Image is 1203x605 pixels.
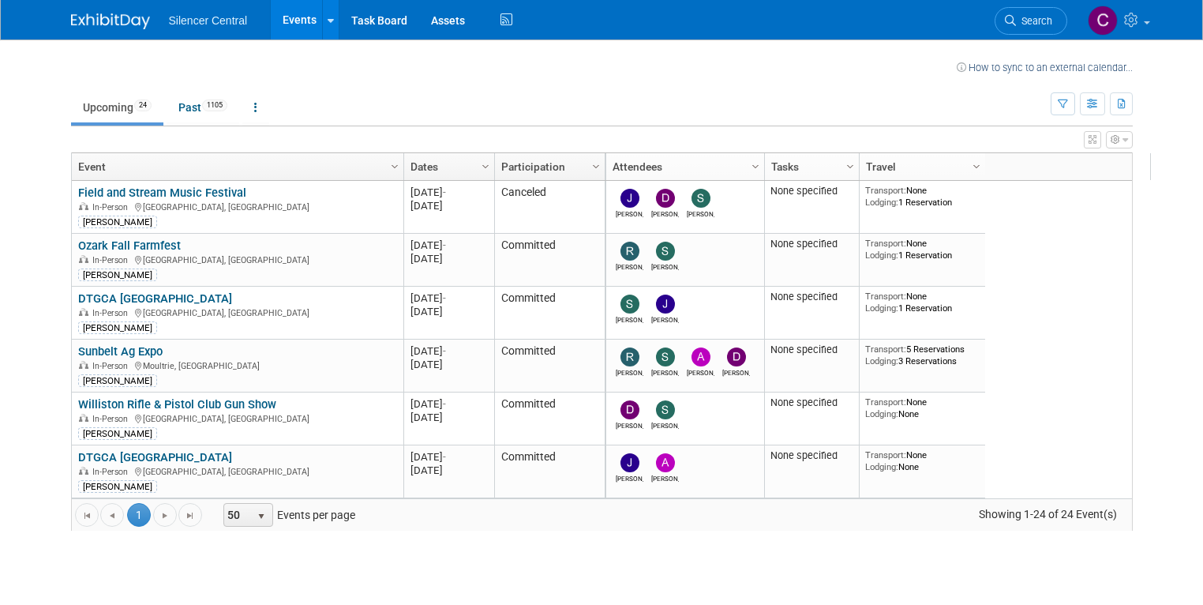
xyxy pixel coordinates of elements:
[78,411,396,425] div: [GEOGRAPHIC_DATA], [GEOGRAPHIC_DATA]
[651,419,679,430] div: Steve Phillips
[443,398,446,410] span: -
[78,397,276,411] a: Williston Rifle & Pistol Club Gun Show
[587,153,605,177] a: Column Settings
[71,13,150,29] img: ExhibitDay
[1088,6,1118,36] img: Carin Froehlich
[687,366,714,377] div: Andrew Sorenson
[620,453,639,472] img: Justin Armstrong
[865,238,906,249] span: Transport:
[92,361,133,371] span: In-Person
[770,344,853,356] div: None specified
[410,344,487,358] div: [DATE]
[865,461,898,472] span: Lodging:
[224,504,251,526] span: 50
[865,344,979,366] div: 5 Reservations 3 Reservations
[71,92,163,122] a: Upcoming24
[656,348,675,366] img: Sarah Young
[184,509,197,522] span: Go to the last page
[616,366,643,377] div: Rob Young
[770,238,853,250] div: None specified
[92,202,133,212] span: In-Person
[79,202,88,210] img: In-Person Event
[410,411,487,424] div: [DATE]
[92,414,133,424] span: In-Person
[78,464,396,478] div: [GEOGRAPHIC_DATA], [GEOGRAPHIC_DATA]
[616,419,643,430] div: Dayla Hughes
[841,153,859,177] a: Column Settings
[620,295,639,314] img: Steve Phillips
[410,153,484,180] a: Dates
[620,189,639,208] img: Justin Armstrong
[620,400,639,419] img: Dayla Hughes
[747,153,764,177] a: Column Settings
[92,308,133,318] span: In-Person
[78,374,157,387] div: [PERSON_NAME]
[770,449,853,462] div: None specified
[169,14,248,27] span: Silencer Central
[494,340,605,393] td: Committed
[865,396,979,419] div: None None
[92,467,133,477] span: In-Person
[494,181,605,234] td: Canceled
[691,348,710,366] img: Andrew Sorenson
[127,503,151,527] span: 1
[1016,15,1052,27] span: Search
[865,344,906,355] span: Transport:
[770,185,853,197] div: None specified
[477,153,494,177] a: Column Settings
[75,503,99,527] a: Go to the first page
[78,359,396,372] div: Moultrie, [GEOGRAPHIC_DATA]
[134,100,152,111] span: 24
[388,160,401,173] span: Column Settings
[865,197,898,208] span: Lodging:
[78,153,393,180] a: Event
[178,503,202,527] a: Go to the last page
[865,449,979,472] div: None None
[81,509,93,522] span: Go to the first page
[92,255,133,265] span: In-Person
[616,314,643,324] div: Steve Phillips
[78,186,246,200] a: Field and Stream Music Festival
[616,261,643,271] div: Rob Young
[410,305,487,318] div: [DATE]
[770,396,853,409] div: None specified
[78,306,396,319] div: [GEOGRAPHIC_DATA], [GEOGRAPHIC_DATA]
[255,510,268,523] span: select
[443,345,446,357] span: -
[410,252,487,265] div: [DATE]
[651,366,679,377] div: Sarah Young
[386,153,403,177] a: Column Settings
[410,464,487,477] div: [DATE]
[78,344,163,359] a: Sunbelt Ag Expo
[722,366,750,377] div: Dean Woods
[613,153,754,180] a: Attendees
[203,503,371,527] span: Events per page
[159,509,171,522] span: Go to the next page
[78,321,157,334] div: [PERSON_NAME]
[202,100,227,111] span: 1105
[964,503,1131,525] span: Showing 1-24 of 24 Event(s)
[494,393,605,445] td: Committed
[687,208,714,218] div: Steve Phillips
[410,186,487,199] div: [DATE]
[865,449,906,460] span: Transport:
[771,153,849,180] a: Tasks
[494,445,605,498] td: Committed
[78,291,232,306] a: DTGCA [GEOGRAPHIC_DATA]
[691,189,710,208] img: Steve Phillips
[656,400,675,419] img: Steve Phillips
[616,208,643,218] div: Justin Armstrong
[656,189,675,208] img: Dayla Hughes
[651,208,679,218] div: Dayla Hughes
[410,450,487,464] div: [DATE]
[770,291,853,303] div: None specified
[78,253,396,266] div: [GEOGRAPHIC_DATA], [GEOGRAPHIC_DATA]
[78,427,157,440] div: [PERSON_NAME]
[865,291,906,302] span: Transport:
[865,291,979,314] div: None 1 Reservation
[79,414,88,422] img: In-Person Event
[78,480,157,493] div: [PERSON_NAME]
[410,358,487,371] div: [DATE]
[865,396,906,408] span: Transport:
[957,62,1133,73] a: How to sync to an external calendar...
